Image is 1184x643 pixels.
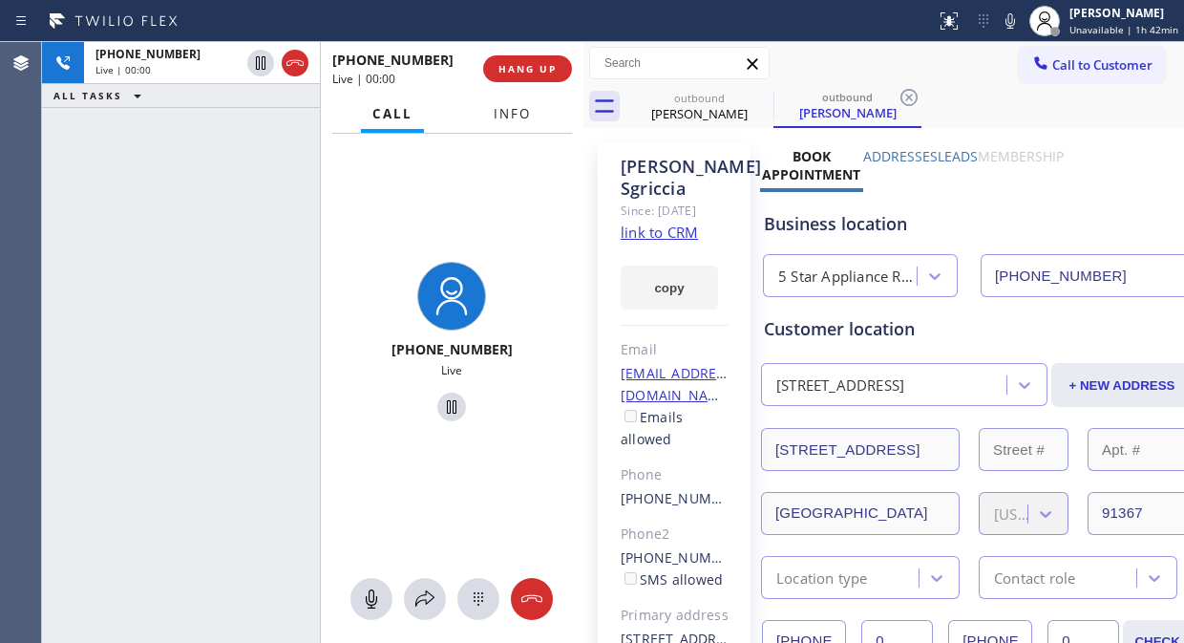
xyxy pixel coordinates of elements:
div: Contact role [994,567,1075,589]
input: Emails allowed [624,410,637,422]
button: Mute [350,578,392,620]
input: Street # [979,428,1068,471]
span: Call [372,105,412,122]
a: link to CRM [621,223,698,242]
span: ALL TASKS [53,89,122,102]
label: Leads [938,147,978,165]
button: HANG UP [483,55,572,82]
label: Book Appointment [762,147,860,183]
span: Live | 00:00 [332,71,395,87]
span: Live [441,362,462,378]
span: HANG UP [498,62,557,75]
button: copy [621,266,718,310]
div: Location type [776,567,868,589]
button: Hold Customer [437,393,466,421]
div: [PERSON_NAME] [627,105,772,122]
button: Hold Customer [247,50,274,76]
button: Mute [997,8,1024,34]
span: Live | 00:00 [95,63,151,76]
a: [PHONE_NUMBER] [621,548,742,567]
button: Info [482,96,542,133]
div: [PERSON_NAME] [1069,5,1178,21]
div: [PERSON_NAME] Sgriccia [621,156,729,200]
button: ALL TASKS [42,84,160,107]
a: [PHONE_NUMBER] [621,489,742,507]
div: Primary address [621,605,729,627]
label: Emails allowed [621,408,683,448]
div: 5 Star Appliance Repair [778,266,919,288]
input: SMS allowed [624,572,637,585]
div: Email [621,339,729,361]
div: Martha Sgriccia [627,85,772,128]
button: Call [361,96,424,133]
button: Hang up [282,50,308,76]
input: Address [761,428,960,471]
button: Open dialpad [457,578,499,620]
div: Phone [621,464,729,486]
button: Hang up [511,578,553,620]
span: [PHONE_NUMBER] [95,46,201,62]
button: Call to Customer [1019,47,1165,83]
div: [STREET_ADDRESS] [776,375,904,397]
span: [PHONE_NUMBER] [332,51,454,69]
input: City [761,492,960,535]
span: Info [494,105,531,122]
input: Search [590,48,769,78]
span: Unavailable | 1h 42min [1069,23,1178,36]
label: SMS allowed [621,570,723,589]
div: [PERSON_NAME] [775,104,920,121]
div: Since: [DATE] [621,200,729,222]
div: outbound [775,90,920,104]
span: [PHONE_NUMBER] [391,340,513,358]
button: Open directory [404,578,446,620]
div: outbound [627,91,772,105]
div: Martha Sgriccia [775,85,920,126]
label: Membership [978,147,1064,165]
div: Phone2 [621,524,729,546]
span: Call to Customer [1052,56,1152,74]
a: [EMAIL_ADDRESS][DOMAIN_NAME] [621,364,737,404]
label: Addresses [863,147,938,165]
